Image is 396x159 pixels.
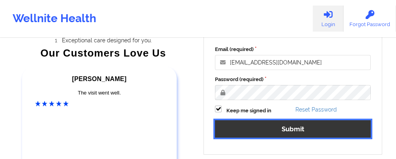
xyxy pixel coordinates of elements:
label: Password (required) [215,76,371,83]
div: The visit went well. [35,89,164,97]
span: [PERSON_NAME] [72,76,127,82]
a: Reset Password [295,106,337,113]
button: Submit [215,120,371,137]
label: Email (required) [215,45,371,53]
label: Keep me signed in [226,107,271,115]
a: Forgot Password [344,6,396,32]
li: Exceptional care designed for you. [26,37,187,44]
div: Our Customers Love Us [20,49,187,57]
input: Email address [215,55,371,70]
a: Login [313,6,344,32]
